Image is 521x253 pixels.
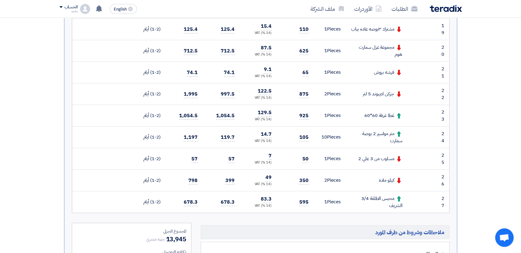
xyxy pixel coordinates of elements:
td: Pieces [314,40,346,62]
div: (14 %) VAT [244,95,272,101]
span: 110 [299,26,309,33]
span: 1 [324,155,327,162]
img: Teradix logo [430,5,462,12]
td: 21 [439,62,449,83]
div: (14 %) VAT [244,117,272,122]
div: مجموعة عزل سمارت هوم [351,44,402,58]
span: 625 [299,47,309,55]
td: 23 [439,105,449,126]
span: 50 [302,155,309,163]
div: الحساب [64,5,78,10]
span: 1 [324,112,327,119]
span: 74.1 [187,69,198,77]
div: ماجد [59,10,78,13]
div: (14 %) VAT [244,139,272,144]
span: 13,945 [166,234,186,244]
div: مسلوب من 3 علي 2 [351,155,402,162]
td: Pieces [314,126,346,148]
div: مشترك ٣بوصه عاده بباب [351,26,402,33]
td: 19 [439,19,449,40]
span: 1,054.5 [179,112,197,120]
div: متر مواسير 2 بوصة سمارت [351,130,402,144]
td: Pieces [314,19,346,40]
span: 1 [324,47,327,54]
td: 20 [439,40,449,62]
span: 1,197 [184,134,198,141]
div: فرشه بروش [351,69,402,76]
div: Open chat [495,228,514,247]
td: Pieces [314,191,346,213]
span: 65 [302,69,309,77]
div: (14 %) VAT [244,160,272,165]
span: 122.5 [258,87,272,95]
span: 15.4 [261,23,272,30]
div: (14 %) VAT [244,203,272,209]
td: Pieces [314,62,346,83]
span: 399 [225,177,235,185]
td: (1-2) أيام [133,126,166,148]
td: Pieces [314,105,346,126]
span: 119.7 [221,134,235,141]
span: 7 [269,152,272,160]
img: profile_test.png [80,4,90,14]
span: جنيه مصري [146,236,165,243]
button: English [110,4,137,14]
span: 2 [324,90,327,97]
span: 712.5 [221,47,235,55]
td: Pieces [314,170,346,191]
span: 2 [324,177,327,184]
td: (1-2) أيام [133,83,166,105]
span: 1 [324,26,327,32]
span: 1 [324,198,327,205]
a: الطلبات [387,2,422,16]
span: 14.7 [261,131,272,138]
td: (1-2) أيام [133,105,166,126]
span: 925 [299,112,309,120]
td: (1-2) أيام [133,191,166,213]
span: 125.4 [184,26,198,33]
span: 1 [324,69,327,76]
div: المجموع الجزئي [77,228,186,234]
span: 125.4 [221,26,235,33]
span: 49 [265,174,272,181]
td: Pieces [314,83,346,105]
td: 22 [439,83,449,105]
span: English [114,7,127,11]
span: 875 [299,90,309,98]
div: كيلو مادة [351,177,402,184]
span: 712.5 [184,47,198,55]
td: 26 [439,170,449,191]
span: 57 [191,155,198,163]
span: 129.5 [258,109,272,117]
h5: ملاحظات وشروط من طرف المورد [201,225,449,239]
div: (14 %) VAT [244,52,272,57]
div: محبس الطلقة 3/4 الشريف [351,195,402,209]
span: 997.5 [221,90,235,98]
span: 678.3 [221,198,235,206]
span: 1,054.5 [216,112,234,120]
td: 25 [439,148,449,170]
td: Pieces [314,148,346,170]
td: (1-2) أيام [133,19,166,40]
span: 83.3 [261,195,272,203]
div: غطا غرفة 60*60 [351,112,402,119]
span: 678.3 [184,198,198,206]
td: 27 [439,191,449,213]
span: 595 [299,198,309,206]
span: 57 [228,155,235,163]
div: (14 %) VAT [244,182,272,187]
span: 1,995 [184,90,198,98]
div: جركن اديبوند 5 لتر [351,90,402,97]
td: (1-2) أيام [133,170,166,191]
div: (14 %) VAT [244,74,272,79]
td: 24 [439,126,449,148]
span: 74.1 [224,69,235,77]
span: 87.5 [261,44,272,52]
span: 350 [299,177,309,185]
span: 10 [322,134,327,140]
td: (1-2) أيام [133,40,166,62]
span: 798 [188,177,198,185]
span: 9.1 [264,66,272,73]
td: (1-2) أيام [133,148,166,170]
td: (1-2) أيام [133,62,166,83]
